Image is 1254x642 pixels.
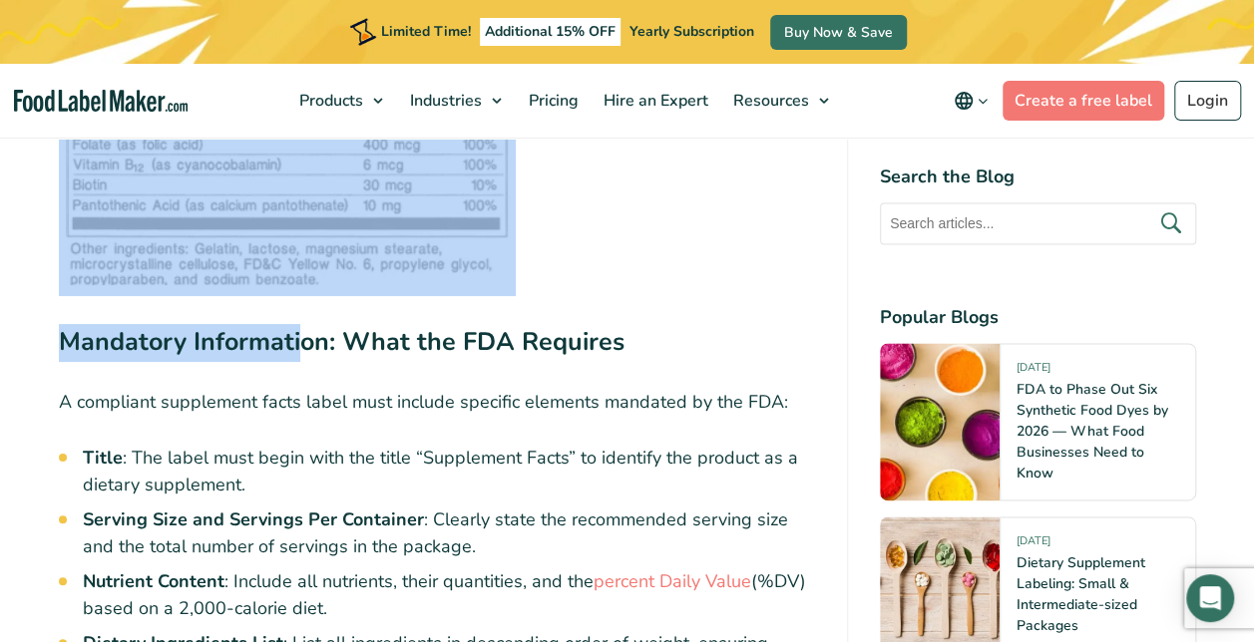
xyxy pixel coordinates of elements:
[83,445,815,498] li: : The label must begin with the title “Supplement Facts” to identify the product as a dietary sup...
[381,22,471,41] span: Limited Time!
[770,15,907,50] a: Buy Now & Save
[1174,81,1241,121] a: Login
[880,202,1196,244] input: Search articles...
[59,388,815,417] p: A compliant supplement facts label must include specific elements mandated by the FDA:
[517,64,587,138] a: Pricing
[880,163,1196,190] h4: Search the Blog
[1003,81,1164,121] a: Create a free label
[83,507,424,531] strong: Serving Size and Servings Per Container
[727,90,811,112] span: Resources
[880,304,1196,331] h4: Popular Blogs
[1017,533,1050,556] span: [DATE]
[404,90,484,112] span: Industries
[1017,553,1145,635] a: Dietary Supplement Labeling: Small & Intermediate-sized Packages
[398,64,512,138] a: Industries
[83,506,815,560] li: : Clearly state the recommended serving size and the total number of servings in the package.
[293,90,365,112] span: Products
[629,22,754,41] span: Yearly Subscription
[83,446,123,470] strong: Title
[523,90,581,112] span: Pricing
[480,18,621,46] span: Additional 15% OFF
[83,569,224,593] strong: Nutrient Content
[83,568,815,622] li: : Include all nutrients, their quantities, and the (%DV) based on a 2,000-calorie diet.
[592,64,716,138] a: Hire an Expert
[1017,380,1168,482] a: FDA to Phase Out Six Synthetic Food Dyes by 2026 — What Food Businesses Need to Know
[1017,360,1050,383] span: [DATE]
[59,325,625,359] strong: Mandatory Information: What the FDA Requires
[598,90,710,112] span: Hire an Expert
[594,569,751,593] a: percent Daily Value
[287,64,393,138] a: Products
[1186,574,1234,622] div: Open Intercom Messenger
[721,64,839,138] a: Resources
